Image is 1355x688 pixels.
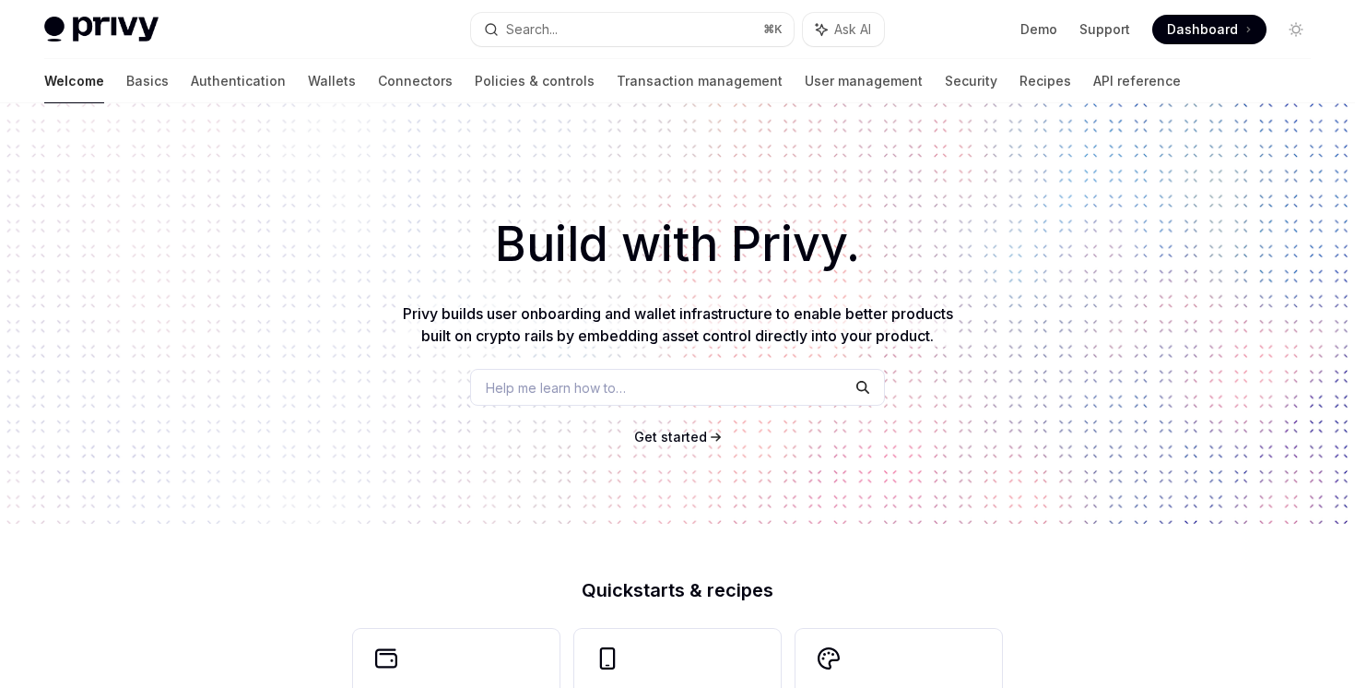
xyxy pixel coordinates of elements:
button: Ask AI [803,13,884,46]
span: Dashboard [1167,20,1238,39]
span: Privy builds user onboarding and wallet infrastructure to enable better products built on crypto ... [403,304,953,345]
a: Demo [1020,20,1057,39]
a: Welcome [44,59,104,103]
a: Security [945,59,997,103]
button: Toggle dark mode [1281,15,1311,44]
a: Basics [126,59,169,103]
span: Get started [634,429,707,445]
span: Ask AI [834,20,871,39]
a: User management [805,59,923,103]
a: Support [1079,20,1130,39]
a: Wallets [308,59,356,103]
span: Help me learn how to… [486,378,626,397]
h2: Quickstarts & recipes [353,581,1002,599]
span: ⌘ K [763,22,783,37]
div: Search... [506,18,558,41]
a: Connectors [378,59,453,103]
a: Policies & controls [475,59,595,103]
a: API reference [1093,59,1181,103]
a: Dashboard [1152,15,1267,44]
a: Recipes [1019,59,1071,103]
a: Get started [634,428,707,446]
h1: Build with Privy. [29,208,1326,280]
a: Transaction management [617,59,783,103]
a: Authentication [191,59,286,103]
button: Search...⌘K [471,13,793,46]
img: light logo [44,17,159,42]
